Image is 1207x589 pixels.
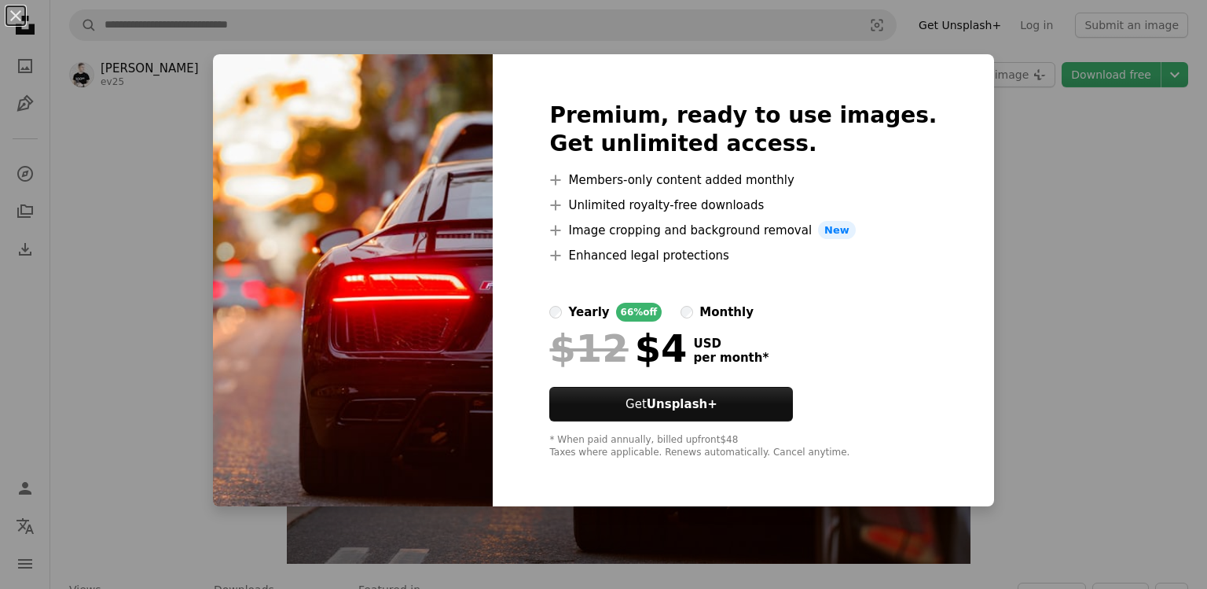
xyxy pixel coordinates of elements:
li: Image cropping and background removal [549,221,937,240]
span: $12 [549,328,628,369]
button: GetUnsplash+ [549,387,793,422]
h2: Premium, ready to use images. Get unlimited access. [549,101,937,158]
li: Members-only content added monthly [549,171,937,190]
span: New [818,221,856,240]
div: 66% off [616,303,662,322]
li: Enhanced legal protections [549,246,937,265]
div: $4 [549,328,687,369]
div: yearly [568,303,609,322]
span: USD [693,337,769,351]
div: monthly [699,303,754,322]
input: monthly [681,306,693,318]
strong: Unsplash+ [647,397,717,411]
li: Unlimited royalty-free downloads [549,196,937,215]
img: photo-1493238792000-8113da705763 [213,54,493,507]
div: * When paid annually, billed upfront $48 Taxes where applicable. Renews automatically. Cancel any... [549,434,937,459]
span: per month * [693,351,769,365]
input: yearly66%off [549,306,562,318]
